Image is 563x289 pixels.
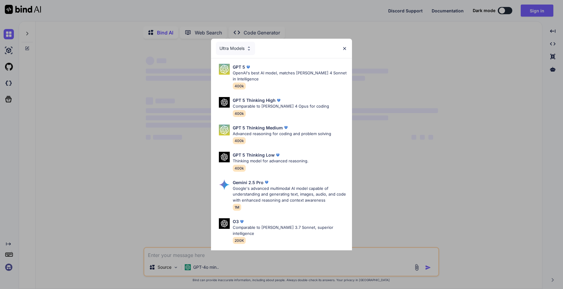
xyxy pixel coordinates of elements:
[264,179,270,185] img: premium
[275,152,281,158] img: premium
[216,42,255,55] div: Ultra Models
[276,97,282,103] img: premium
[219,218,230,229] img: Pick Models
[233,103,329,109] p: Comparable to [PERSON_NAME] 4 Opus for coding
[233,97,276,103] p: GPT 5 Thinking High
[233,125,283,131] p: GPT 5 Thinking Medium
[219,152,230,162] img: Pick Models
[233,64,245,70] p: GPT 5
[233,225,347,236] p: Comparable to [PERSON_NAME] 3.7 Sonnet, superior intelligence
[233,165,246,172] span: 400k
[233,131,331,137] p: Advanced reasoning for coding and problem solving
[233,152,275,158] p: GPT 5 Thinking Low
[342,46,347,51] img: close
[219,125,230,135] img: Pick Models
[245,64,251,70] img: premium
[219,64,230,75] img: Pick Models
[233,179,264,186] p: Gemini 2.5 Pro
[283,125,289,131] img: premium
[219,97,230,108] img: Pick Models
[246,46,251,51] img: Pick Models
[233,137,246,144] span: 400k
[233,110,246,117] span: 400k
[233,186,347,203] p: Google's advanced multimodal AI model capable of understanding and generating text, images, audio...
[233,204,241,211] span: 1M
[219,179,230,190] img: Pick Models
[233,218,239,225] p: O3
[239,219,245,225] img: premium
[233,237,246,244] span: 200K
[233,158,309,164] p: Thinking model for advanced reasoning.
[233,70,347,82] p: OpenAI's best AI model, matches [PERSON_NAME] 4 Sonnet in Intelligence
[233,83,246,89] span: 400k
